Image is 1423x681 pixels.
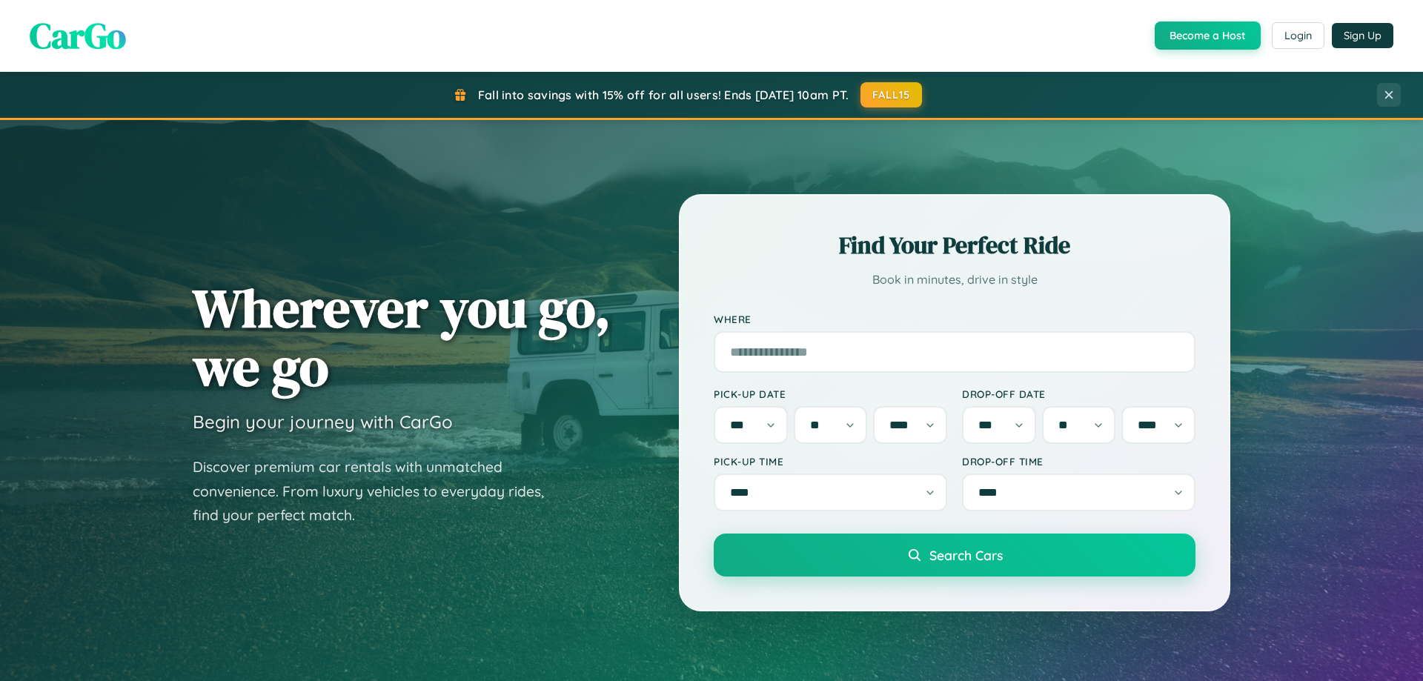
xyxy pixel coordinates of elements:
h1: Wherever you go, we go [193,279,611,396]
button: Login [1272,22,1324,49]
button: Become a Host [1155,21,1261,50]
p: Book in minutes, drive in style [714,269,1195,290]
label: Where [714,313,1195,325]
button: Search Cars [714,534,1195,577]
p: Discover premium car rentals with unmatched convenience. From luxury vehicles to everyday rides, ... [193,455,563,528]
label: Drop-off Time [962,455,1195,468]
span: Search Cars [929,547,1003,563]
label: Pick-up Time [714,455,947,468]
span: Fall into savings with 15% off for all users! Ends [DATE] 10am PT. [478,87,849,102]
button: FALL15 [860,82,923,107]
label: Pick-up Date [714,388,947,400]
h2: Find Your Perfect Ride [714,229,1195,262]
h3: Begin your journey with CarGo [193,411,453,433]
span: CarGo [30,11,126,60]
button: Sign Up [1332,23,1393,48]
label: Drop-off Date [962,388,1195,400]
